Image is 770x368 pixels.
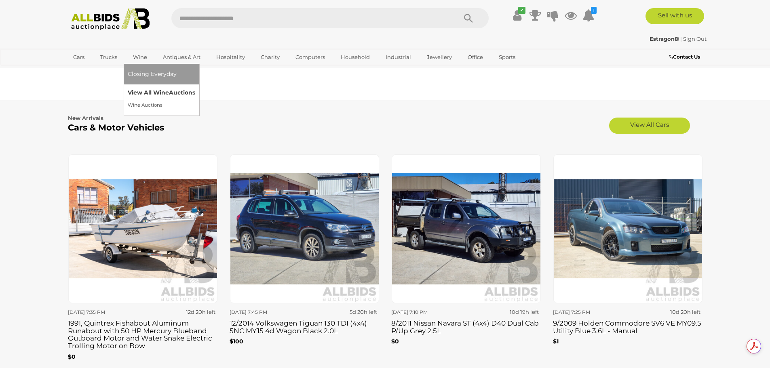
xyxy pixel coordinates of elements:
[669,53,702,61] a: Contact Us
[158,50,206,64] a: Antiques & Art
[255,50,285,64] a: Charity
[422,50,457,64] a: Jewellery
[494,50,521,64] a: Sports
[211,50,250,64] a: Hospitality
[553,338,559,345] b: $1
[68,308,140,317] div: [DATE] 7:35 PM
[669,54,700,60] b: Contact Us
[392,154,541,303] img: 8/2011 Nissan Navara ST (4x4) D40 Dual Cab P/Up Grey 2.5L
[582,8,595,23] a: 1
[68,115,103,121] b: New Arrivals
[68,122,164,132] b: Cars & Motor Vehicles
[650,36,679,42] strong: Estragon
[290,50,330,64] a: Computers
[391,308,463,317] div: [DATE] 7:10 PM
[186,309,215,315] strong: 12d 20h left
[553,318,702,334] h3: 9/2009 Holden Commodore SV6 VE MY09.5 Utility Blue 3.6L - Manual
[68,64,136,77] a: [GEOGRAPHIC_DATA]
[683,36,707,42] a: Sign Out
[448,8,489,28] button: Search
[230,308,302,317] div: [DATE] 7:45 PM
[335,50,375,64] a: Household
[553,154,702,303] img: 9/2009 Holden Commodore SV6 VE MY09.5 Utility Blue 3.6L - Manual
[67,8,154,30] img: Allbids.com.au
[128,50,152,64] a: Wine
[553,308,625,317] div: [DATE] 7:25 PM
[680,36,682,42] span: |
[230,338,243,345] b: $100
[230,318,379,334] h3: 12/2014 Volkswagen Tiguan 130 TDI (4x4) 5NC MY15 4d Wagon Black 2.0L
[68,50,90,64] a: Cars
[462,50,488,64] a: Office
[68,154,217,303] img: 1991, Quintrex Fishabout Aluminum Runabout with 50 HP Mercury Blueband Outboard Motor and Water S...
[591,7,597,14] i: 1
[670,309,700,315] strong: 10d 20h left
[646,8,704,24] a: Sell with us
[391,338,399,345] b: $0
[511,8,523,23] a: ✔
[68,353,76,360] b: $0
[518,7,525,14] i: ✔
[230,154,379,303] img: 12/2014 Volkswagen Tiguan 130 TDI (4x4) 5NC MY15 4d Wagon Black 2.0L
[650,36,680,42] a: Estragon
[95,50,122,64] a: Trucks
[510,309,539,315] strong: 10d 19h left
[380,50,416,64] a: Industrial
[391,318,541,334] h3: 8/2011 Nissan Navara ST (4x4) D40 Dual Cab P/Up Grey 2.5L
[350,309,377,315] strong: 5d 20h left
[68,318,217,350] h3: 1991, Quintrex Fishabout Aluminum Runabout with 50 HP Mercury Blueband Outboard Motor and Water S...
[609,118,690,134] a: View All Cars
